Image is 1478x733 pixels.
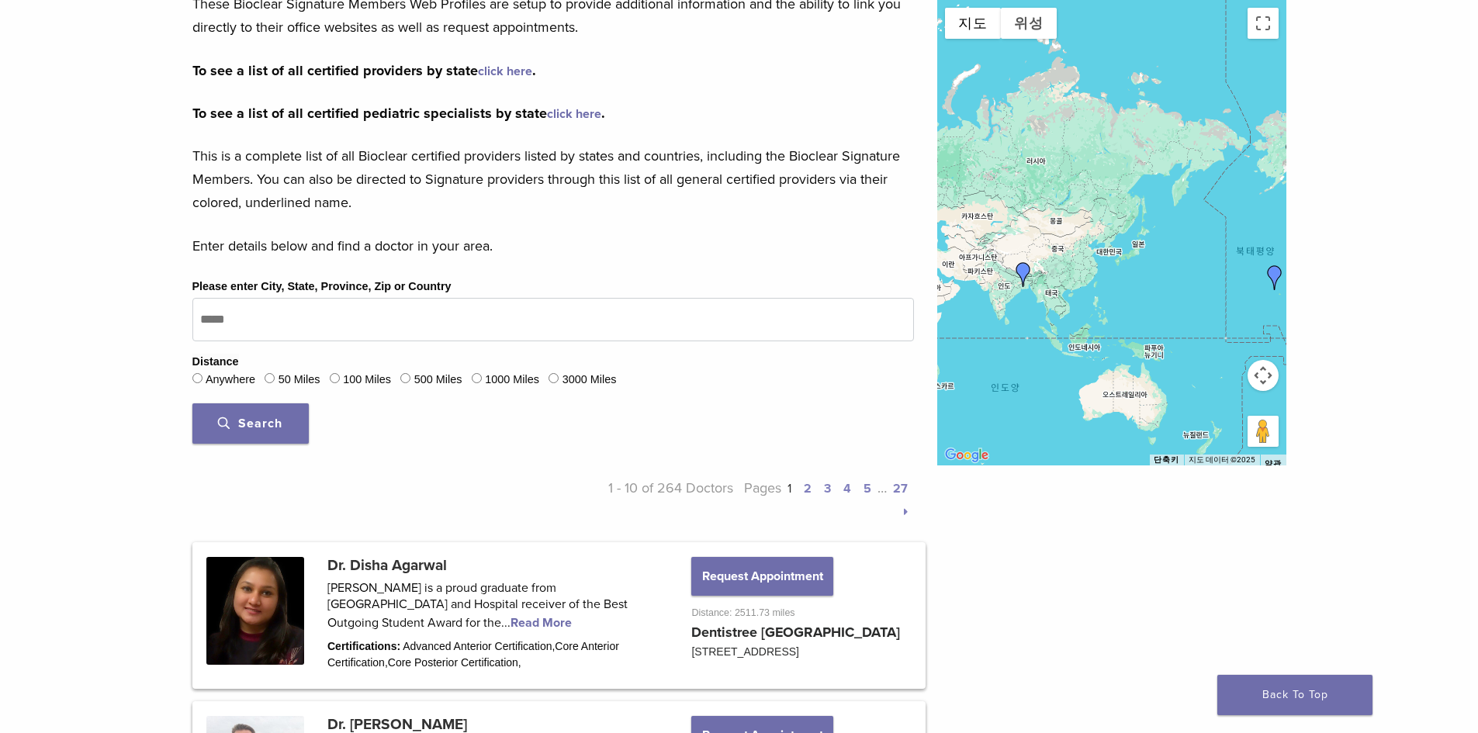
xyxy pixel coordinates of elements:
[1248,416,1279,447] button: 스트리트 뷰를 열려면 페그맨을 지도로 드래그하세요.
[893,481,908,496] a: 27
[941,445,992,465] a: Google 지도에서 이 지역 열기(새 창으로 열림)
[562,372,617,389] label: 3000 Miles
[733,476,914,523] p: Pages
[1248,360,1279,391] button: 지도 카메라 컨트롤
[1011,262,1036,287] div: Dr. Disha Agarwal
[485,372,539,389] label: 1000 Miles
[843,481,851,496] a: 4
[1281,140,1306,164] div: Dr. Robert Robinson
[553,476,734,523] p: 1 - 10 of 264 Doctors
[206,372,255,389] label: Anywhere
[877,479,887,496] span: …
[414,372,462,389] label: 500 Miles
[941,445,992,465] img: Google
[787,481,791,496] a: 1
[691,557,832,596] button: Request Appointment
[478,64,532,79] a: click here
[192,234,914,258] p: Enter details below and find a doctor in your area.
[864,481,871,496] a: 5
[279,372,320,389] label: 50 Miles
[192,62,536,79] strong: To see a list of all certified providers by state .
[192,403,309,444] button: Search
[1217,675,1372,715] a: Back To Top
[343,372,391,389] label: 100 Miles
[1189,455,1255,464] span: 지도 데이터 ©2025
[192,105,605,122] strong: To see a list of all certified pediatric specialists by state .
[1001,8,1057,39] button: 위성 이미지 보기
[192,144,914,214] p: This is a complete list of all Bioclear certified providers listed by states and countries, inclu...
[218,416,282,431] span: Search
[1248,8,1279,39] button: 전체 화면보기로 전환
[192,354,239,371] legend: Distance
[804,481,812,496] a: 2
[192,278,452,296] label: Please enter City, State, Province, Zip or Country
[547,106,601,122] a: click here
[1154,455,1179,465] button: 단축키
[945,8,1001,39] button: 거리 지도 보기
[824,481,831,496] a: 3
[1265,459,1282,468] a: 약관(새 탭에서 열기)
[1262,265,1287,290] div: Dr. Kris Nip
